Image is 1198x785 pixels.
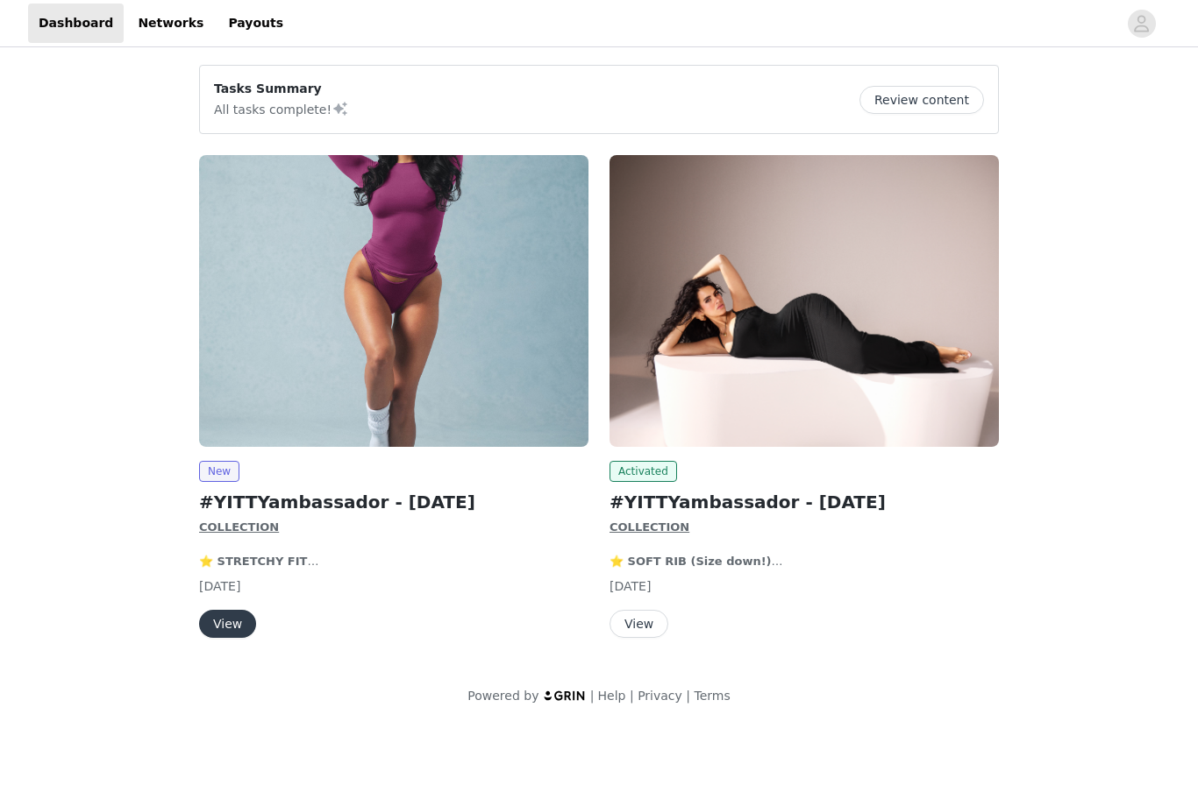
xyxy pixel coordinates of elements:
[630,689,634,703] span: |
[199,489,588,515] h2: #YITTYambassador - [DATE]
[217,4,294,43] a: Payouts
[638,689,682,703] a: Privacy
[610,520,689,534] strong: COLLECTION
[610,555,783,568] strong: ⭐️ SOFT RIB (Size down!)
[199,520,279,534] strong: COLLECTION
[199,618,256,631] a: View
[686,689,690,703] span: |
[28,4,124,43] a: Dashboard
[199,155,588,447] img: YITTY
[590,689,595,703] span: |
[610,461,677,482] span: Activated
[598,689,626,703] a: Help
[199,610,256,638] button: View
[610,618,668,631] a: View
[199,461,239,482] span: New
[199,579,240,593] span: [DATE]
[543,690,587,701] img: logo
[214,80,349,98] p: Tasks Summary
[694,689,730,703] a: Terms
[199,555,318,568] strong: ⭐️ STRETCHY FIT
[467,689,538,703] span: Powered by
[610,610,668,638] button: View
[610,579,651,593] span: [DATE]
[214,98,349,119] p: All tasks complete!
[1133,10,1150,38] div: avatar
[610,155,999,447] img: YITTY
[610,489,999,515] h2: #YITTYambassador - [DATE]
[127,4,214,43] a: Networks
[859,86,984,114] button: Review content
